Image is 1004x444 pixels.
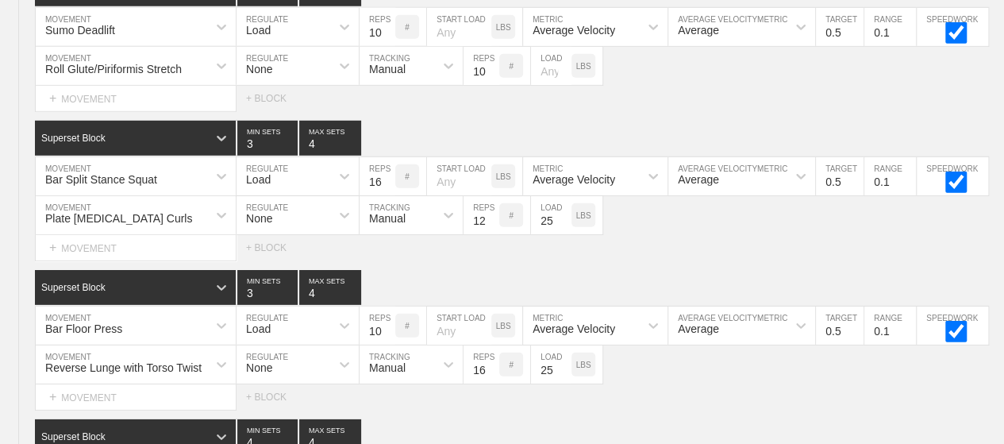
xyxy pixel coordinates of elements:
p: LBS [576,361,591,369]
p: LBS [576,62,591,71]
span: + [49,91,56,105]
p: # [509,62,514,71]
p: LBS [496,172,511,181]
div: MOVEMENT [35,384,237,411]
div: Bar Floor Press [45,322,122,335]
p: LBS [496,322,511,330]
input: Any [531,346,571,384]
p: # [405,172,410,181]
input: Any [531,47,571,85]
input: None [299,270,361,305]
div: MOVEMENT [35,86,237,112]
div: Average [678,322,719,335]
div: None [246,63,272,75]
p: # [509,361,514,369]
div: Average Velocity [533,24,615,37]
div: None [246,212,272,225]
div: Average Velocity [533,322,615,335]
input: Any [531,196,571,234]
input: None [299,121,361,156]
div: Superset Block [41,282,106,293]
div: None [246,361,272,374]
div: Roll Glute/Piriformis Stretch [45,63,182,75]
p: LBS [496,23,511,32]
div: Manual [369,212,406,225]
div: + BLOCK [246,242,302,253]
p: # [405,23,410,32]
div: Average Velocity [533,173,615,186]
p: # [509,211,514,220]
div: Load [246,24,271,37]
div: Manual [369,361,406,374]
p: # [405,322,410,330]
span: + [49,241,56,254]
div: + BLOCK [246,93,302,104]
div: Load [246,322,271,335]
input: Any [427,157,491,195]
div: Average [678,24,719,37]
div: Load [246,173,271,186]
p: LBS [576,211,591,220]
div: Bar Split Stance Squat [45,173,157,186]
span: + [49,390,56,403]
div: Manual [369,63,406,75]
div: Reverse Lunge with Torso Twist [45,361,202,374]
div: + BLOCK [246,392,302,403]
div: Superset Block [41,133,106,144]
input: Any [427,307,491,345]
div: Sumo Deadlift [45,24,115,37]
input: Any [427,8,491,46]
div: Superset Block [41,431,106,442]
div: Average [678,173,719,186]
div: MOVEMENT [35,235,237,261]
iframe: Chat Widget [925,368,1004,444]
div: Plate [MEDICAL_DATA] Curls [45,212,192,225]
